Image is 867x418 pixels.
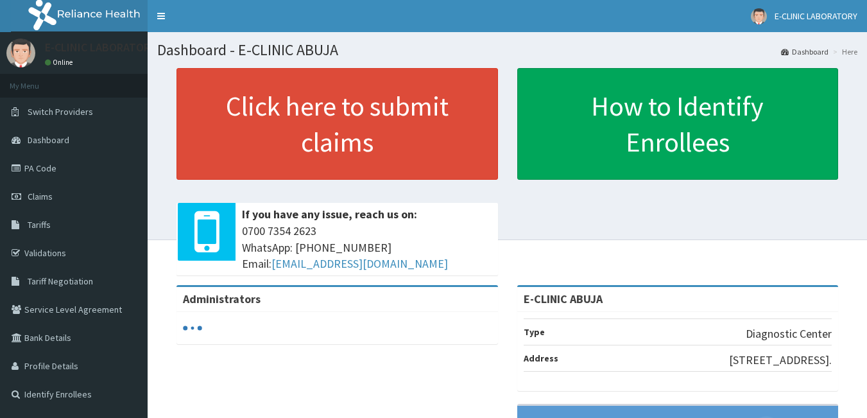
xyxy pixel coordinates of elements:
span: Switch Providers [28,106,93,118]
span: Tariff Negotiation [28,275,93,287]
b: Type [524,326,545,338]
a: Dashboard [781,46,828,57]
b: Address [524,353,558,364]
span: 0700 7354 2623 WhatsApp: [PHONE_NUMBER] Email: [242,223,492,272]
a: [EMAIL_ADDRESS][DOMAIN_NAME] [271,256,448,271]
p: E-CLINIC LABORATORY [45,42,156,53]
li: Here [830,46,857,57]
img: User Image [751,8,767,24]
span: E-CLINIC LABORATORY [775,10,857,22]
svg: audio-loading [183,318,202,338]
h1: Dashboard - E-CLINIC ABUJA [157,42,857,58]
b: Administrators [183,292,261,306]
p: [STREET_ADDRESS]. [729,352,832,369]
a: Online [45,58,76,67]
b: If you have any issue, reach us on: [242,207,417,222]
strong: E-CLINIC ABUJA [524,292,603,306]
span: Dashboard [28,134,69,146]
p: Diagnostic Center [746,326,832,342]
span: Tariffs [28,219,51,231]
img: User Image [6,39,35,67]
span: Claims [28,191,53,202]
a: Click here to submit claims [176,68,498,180]
a: How to Identify Enrollees [517,68,839,180]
